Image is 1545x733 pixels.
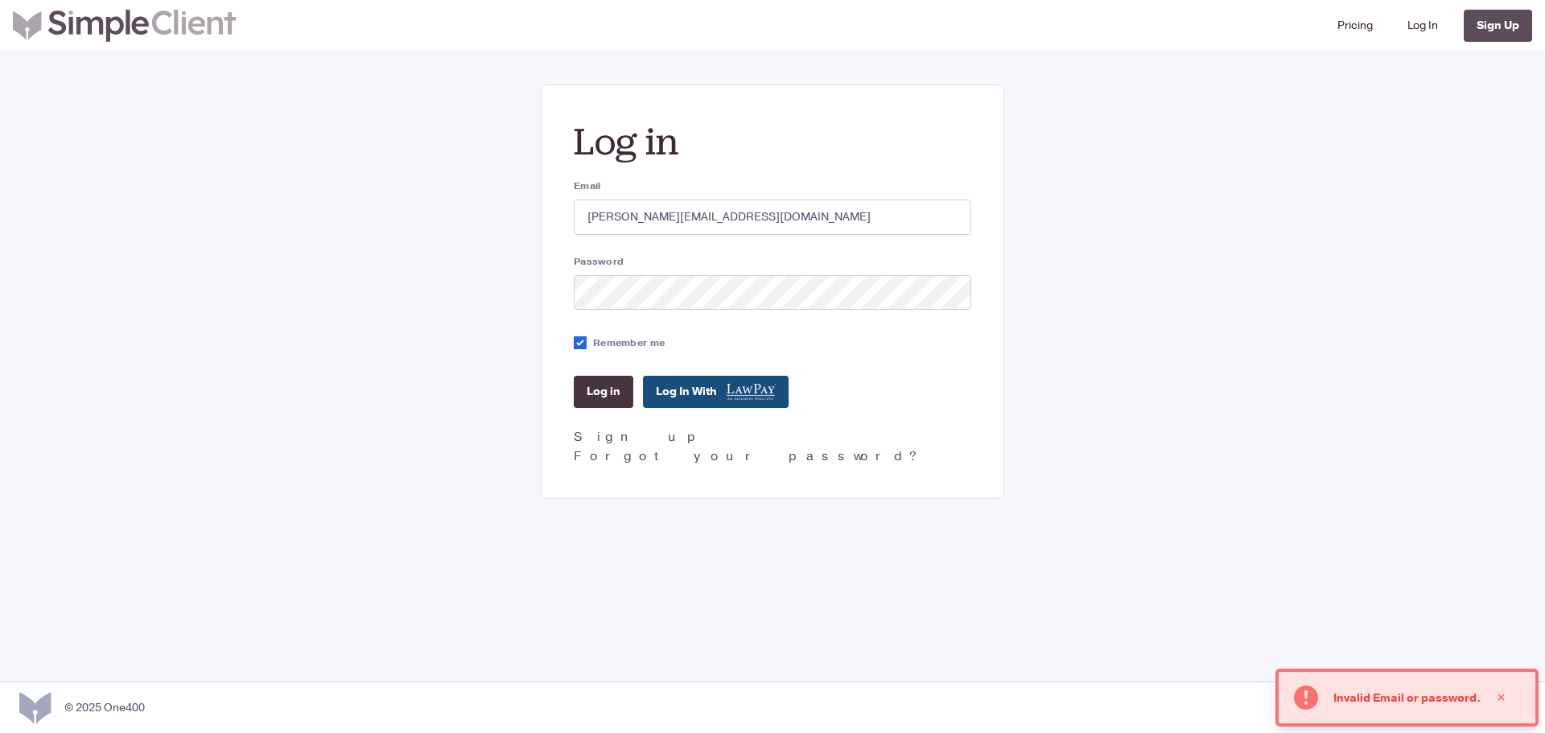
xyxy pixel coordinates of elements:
[574,376,633,408] input: Log in
[1493,682,1510,714] div: Close Alert
[574,179,971,193] label: Email
[1401,6,1444,45] a: Log In
[1331,6,1379,45] a: Pricing
[1464,10,1532,42] a: Sign Up
[593,336,665,350] label: Remember me
[574,428,705,446] a: Sign up
[574,200,971,235] input: you@example.com
[574,447,922,465] a: Forgot your password?
[64,699,145,716] div: © 2025 One400
[574,117,971,166] h2: Log in
[1481,682,1522,714] button: Close Alert
[1333,690,1481,706] p: Invalid Email or password.
[643,376,789,408] a: Log In With
[574,254,971,269] label: Password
